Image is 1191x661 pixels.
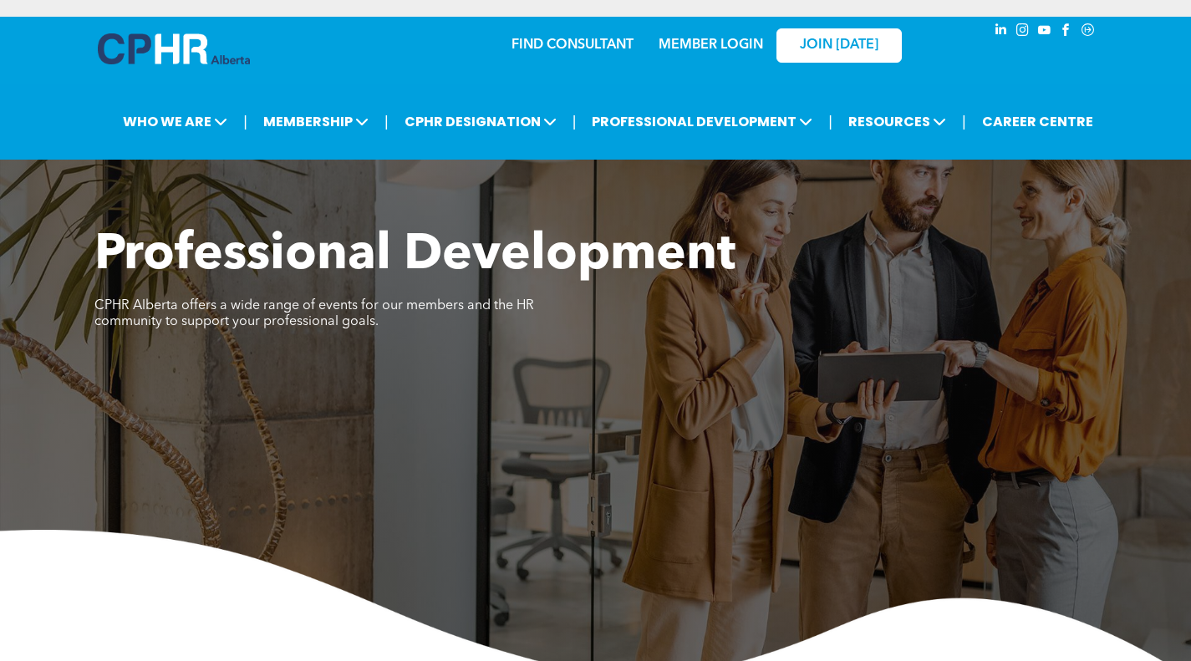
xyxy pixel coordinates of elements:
[1014,21,1032,43] a: instagram
[992,21,1010,43] a: linkedin
[400,106,562,137] span: CPHR DESIGNATION
[98,33,250,64] img: A blue and white logo for cp alberta
[843,106,951,137] span: RESOURCES
[512,38,634,52] a: FIND CONSULTANT
[977,106,1098,137] a: CAREER CENTRE
[1057,21,1076,43] a: facebook
[1036,21,1054,43] a: youtube
[384,104,389,139] li: |
[776,28,902,63] a: JOIN [DATE]
[94,231,735,281] span: Professional Development
[659,38,763,52] a: MEMBER LOGIN
[243,104,247,139] li: |
[962,104,966,139] li: |
[118,106,232,137] span: WHO WE ARE
[94,299,534,328] span: CPHR Alberta offers a wide range of events for our members and the HR community to support your p...
[828,104,832,139] li: |
[800,38,878,53] span: JOIN [DATE]
[587,106,817,137] span: PROFESSIONAL DEVELOPMENT
[573,104,577,139] li: |
[1079,21,1097,43] a: Social network
[258,106,374,137] span: MEMBERSHIP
